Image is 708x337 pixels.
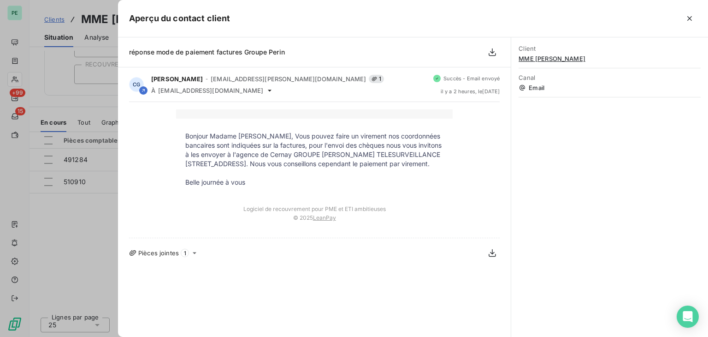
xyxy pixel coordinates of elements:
[138,249,179,257] span: Pièces jointes
[129,77,144,92] div: CG
[185,132,443,168] p: Bonjour Madame [PERSON_NAME], Vous pouvez faire un virement nos coordonnées bancaires sont indiqu...
[158,87,263,94] span: [EMAIL_ADDRESS][DOMAIN_NAME]
[185,178,443,187] p: Belle journée à vous
[441,89,500,94] span: il y a 2 heures , le [DATE]
[176,196,453,212] td: Logiciel de recouvrement pour PME et ETI ambitieuses
[181,249,189,257] span: 1
[129,12,230,25] h5: Aperçu du contact client
[677,306,699,328] div: Open Intercom Messenger
[206,76,208,82] span: -
[369,75,384,83] span: 1
[129,48,285,56] span: réponse mode de paiement factures Groupe Perin
[151,75,203,83] span: [PERSON_NAME]
[519,45,701,52] span: Client
[313,214,336,221] a: LeanPay
[519,55,701,62] span: MME [PERSON_NAME]
[519,74,701,81] span: Canal
[519,84,701,91] span: Email
[443,76,500,81] span: Succès - Email envoyé
[151,87,155,94] span: À
[176,212,453,230] td: © 2025
[211,75,366,83] span: [EMAIL_ADDRESS][PERSON_NAME][DOMAIN_NAME]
